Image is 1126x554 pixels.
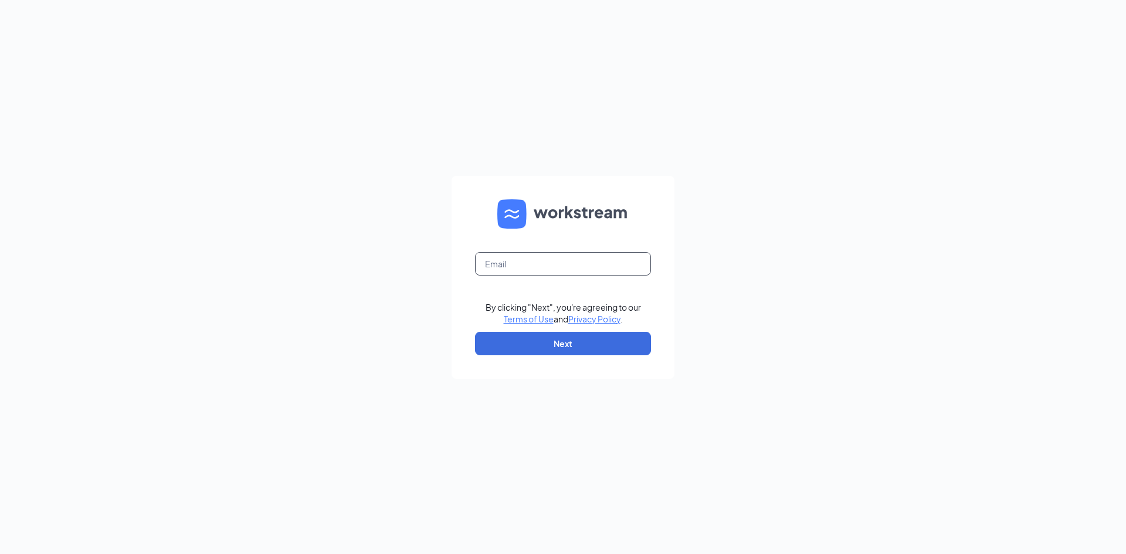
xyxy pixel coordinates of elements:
[568,314,620,324] a: Privacy Policy
[486,301,641,325] div: By clicking "Next", you're agreeing to our and .
[497,199,629,229] img: WS logo and Workstream text
[475,252,651,276] input: Email
[504,314,554,324] a: Terms of Use
[475,332,651,355] button: Next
